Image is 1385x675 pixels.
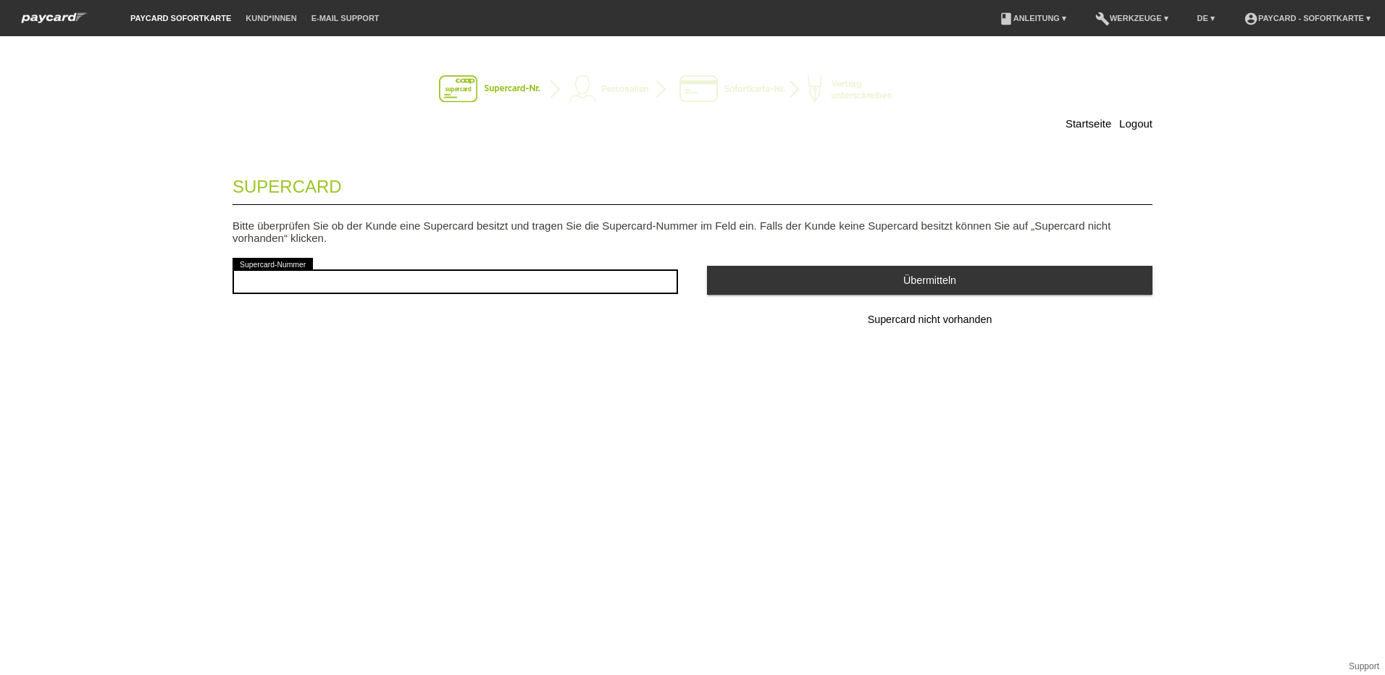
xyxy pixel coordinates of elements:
button: Supercard nicht vorhanden [707,306,1152,335]
i: account_circle [1244,12,1258,26]
span: Übermitteln [903,274,956,286]
a: DE ▾ [1190,14,1222,22]
a: E-Mail Support [304,14,387,22]
img: instantcard-v2-de-1.png [439,75,946,104]
a: buildWerkzeuge ▾ [1088,14,1176,22]
p: Bitte überprüfen Sie ob der Kunde eine Supercard besitzt und tragen Sie die Supercard-Nummer im F... [233,219,1152,244]
a: Startseite [1066,117,1111,130]
a: account_circlepaycard - Sofortkarte ▾ [1237,14,1378,22]
a: Support [1349,661,1379,671]
img: paycard Sofortkarte [14,10,94,25]
i: build [1095,12,1110,26]
button: Übermitteln [707,266,1152,294]
a: paycard Sofortkarte [123,14,238,22]
a: Kund*innen [238,14,304,22]
span: Supercard nicht vorhanden [868,314,992,325]
a: Logout [1119,117,1152,130]
i: book [999,12,1013,26]
a: bookAnleitung ▾ [992,14,1074,22]
legend: Supercard [233,162,1152,205]
a: paycard Sofortkarte [14,17,94,28]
